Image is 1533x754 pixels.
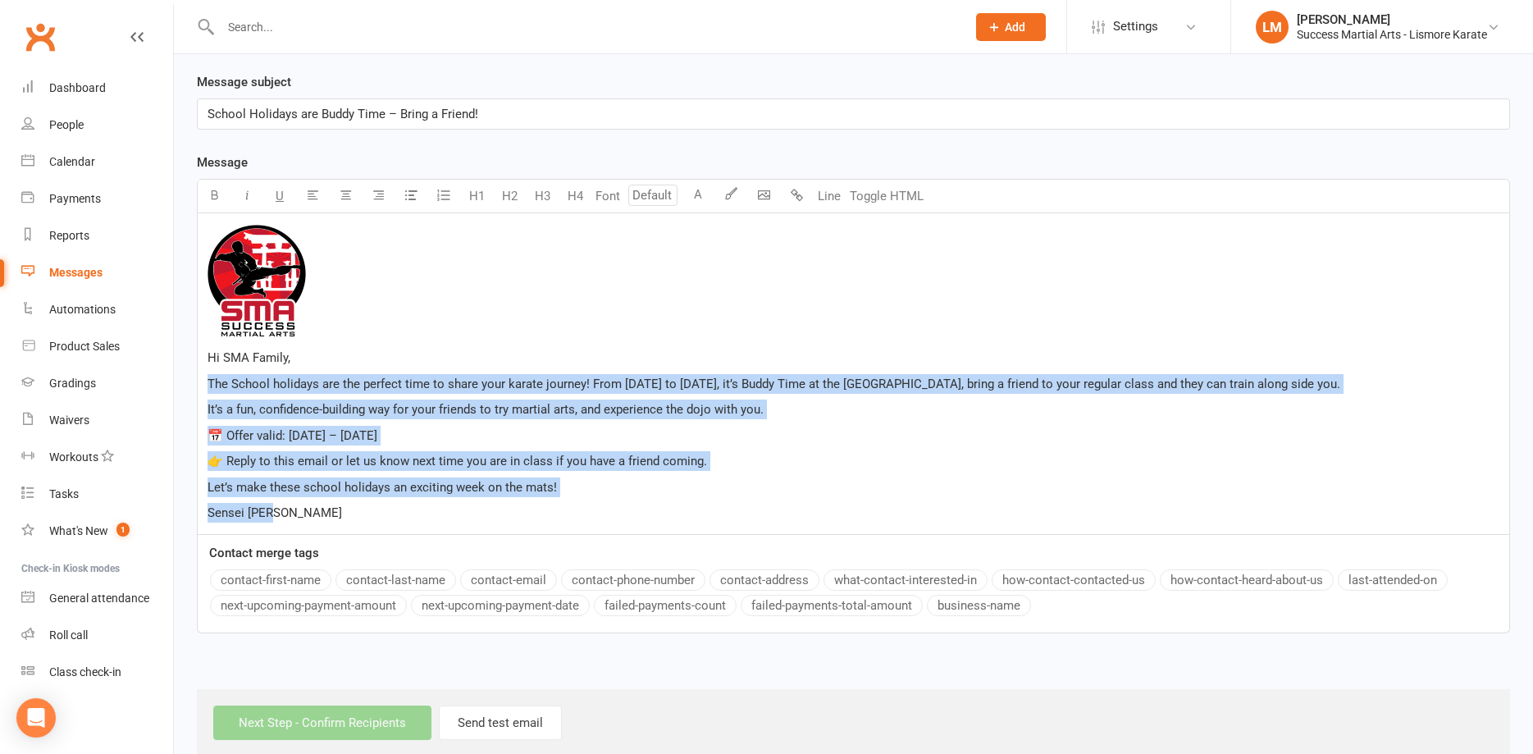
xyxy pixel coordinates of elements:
[21,365,173,402] a: Gradings
[49,592,149,605] div: General attendance
[49,340,120,353] div: Product Sales
[49,377,96,390] div: Gradings
[682,180,714,212] button: A
[21,291,173,328] a: Automations
[591,180,624,212] button: Font
[208,480,557,495] span: Let’s make these school holidays an exciting week on the mats!
[21,107,173,144] a: People
[49,118,84,131] div: People
[49,524,108,537] div: What's New
[21,144,173,181] a: Calendar
[594,595,737,616] button: failed-payments-count
[21,580,173,617] a: General attendance kiosk mode
[49,266,103,279] div: Messages
[49,303,116,316] div: Automations
[116,523,130,537] span: 1
[335,569,456,591] button: contact-last-name
[439,706,562,740] button: Send test email
[208,428,377,443] span: 📅 Offer valid: [DATE] – [DATE]
[49,487,79,500] div: Tasks
[1338,569,1448,591] button: last-attended-on
[210,595,407,616] button: next-upcoming-payment-amount
[628,185,678,206] input: Default
[976,13,1046,41] button: Add
[21,328,173,365] a: Product Sales
[526,180,559,212] button: H3
[1297,27,1487,42] div: Success Martial Arts - Lismore Karate
[21,439,173,476] a: Workouts
[411,595,590,616] button: next-upcoming-payment-date
[21,654,173,691] a: Class kiosk mode
[49,192,101,205] div: Payments
[813,180,846,212] button: Line
[208,505,342,520] span: Sensei [PERSON_NAME]
[21,181,173,217] a: Payments
[1297,12,1487,27] div: [PERSON_NAME]
[208,350,290,365] span: Hi SMA Family,
[741,595,923,616] button: failed-payments-total-amount
[1256,11,1289,43] div: LM
[197,72,291,92] label: Message subject
[49,414,89,427] div: Waivers
[210,569,331,591] button: contact-first-name
[927,595,1031,616] button: business-name
[561,569,705,591] button: contact-phone-number
[559,180,591,212] button: H4
[197,153,248,172] label: Message
[21,402,173,439] a: Waivers
[1160,569,1334,591] button: how-contact-heard-about-us
[992,569,1156,591] button: how-contact-contacted-us
[824,569,988,591] button: what-contact-interested-in
[1005,21,1025,34] span: Add
[846,180,928,212] button: Toggle HTML
[21,617,173,654] a: Roll call
[21,70,173,107] a: Dashboard
[493,180,526,212] button: H2
[208,402,764,417] span: It’s a fun, confidence-building way for your friends to try martial arts, and experience the dojo...
[208,225,306,336] img: 18ff11f1-fff6-4952-9bd9-e256b35a36c2.png
[21,513,173,550] a: What's New1
[21,254,173,291] a: Messages
[208,107,478,121] span: School Holidays are Buddy Time – Bring a Friend!
[49,229,89,242] div: Reports
[21,476,173,513] a: Tasks
[209,543,319,563] label: Contact merge tags
[208,377,1340,391] span: The School holidays are the perfect time to share your karate journey! From [DATE] to [DATE], it’...
[49,450,98,464] div: Workouts
[49,81,106,94] div: Dashboard
[21,217,173,254] a: Reports
[1113,8,1158,45] span: Settings
[20,16,61,57] a: Clubworx
[49,155,95,168] div: Calendar
[208,454,707,468] span: 👉 Reply to this email or let us know next time you are in class if you have a friend coming.
[460,180,493,212] button: H1
[263,180,296,212] button: U
[276,189,284,203] span: U
[460,569,557,591] button: contact-email
[16,698,56,738] div: Open Intercom Messenger
[49,665,121,679] div: Class check-in
[49,628,88,642] div: Roll call
[709,569,819,591] button: contact-address
[216,16,955,39] input: Search...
